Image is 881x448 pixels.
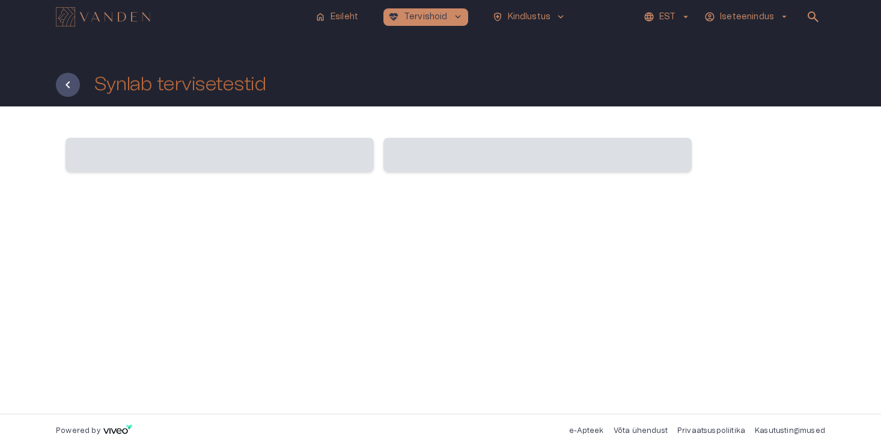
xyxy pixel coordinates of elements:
span: health_and_safety [492,11,503,22]
p: Kindlustus [508,11,551,23]
button: homeEsileht [310,8,364,26]
a: Navigate to homepage [56,8,305,25]
button: Tagasi [56,73,80,97]
span: home [315,11,326,22]
span: arrow_drop_down [779,11,790,22]
a: e-Apteek [569,427,603,434]
h1: Synlab tervisetestid [94,74,266,95]
button: health_and_safetyKindlustuskeyboard_arrow_down [487,8,572,26]
span: ‌ [66,138,374,171]
span: search [806,10,820,24]
button: ecg_heartTervishoidkeyboard_arrow_down [383,8,468,26]
span: keyboard_arrow_down [555,11,566,22]
p: Tervishoid [404,11,448,23]
button: EST [642,8,693,26]
p: EST [659,11,675,23]
span: ‌ [383,138,692,171]
p: Powered by [56,426,100,436]
p: Võta ühendust [614,426,668,436]
button: open search modal [801,5,825,29]
button: Iseteenindusarrow_drop_down [703,8,791,26]
span: ecg_heart [388,11,399,22]
p: Esileht [331,11,358,23]
span: keyboard_arrow_down [453,11,463,22]
a: Kasutustingimused [755,427,825,434]
img: Vanden logo [56,7,150,26]
p: Iseteenindus [720,11,774,23]
a: Privaatsuspoliitika [677,427,745,434]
